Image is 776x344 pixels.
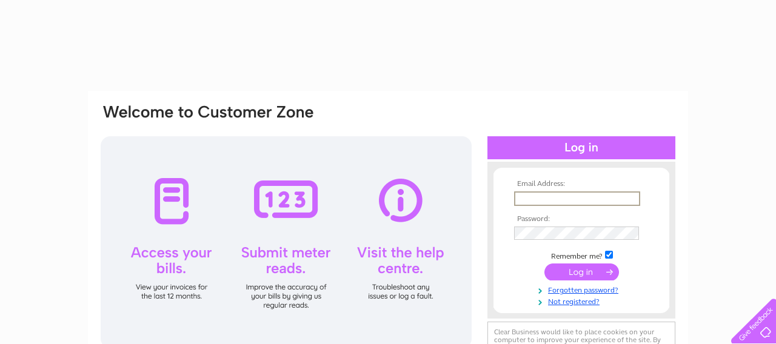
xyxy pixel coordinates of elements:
[514,295,652,306] a: Not registered?
[511,180,652,188] th: Email Address:
[544,263,619,280] input: Submit
[511,249,652,261] td: Remember me?
[511,215,652,223] th: Password:
[514,283,652,295] a: Forgotten password?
